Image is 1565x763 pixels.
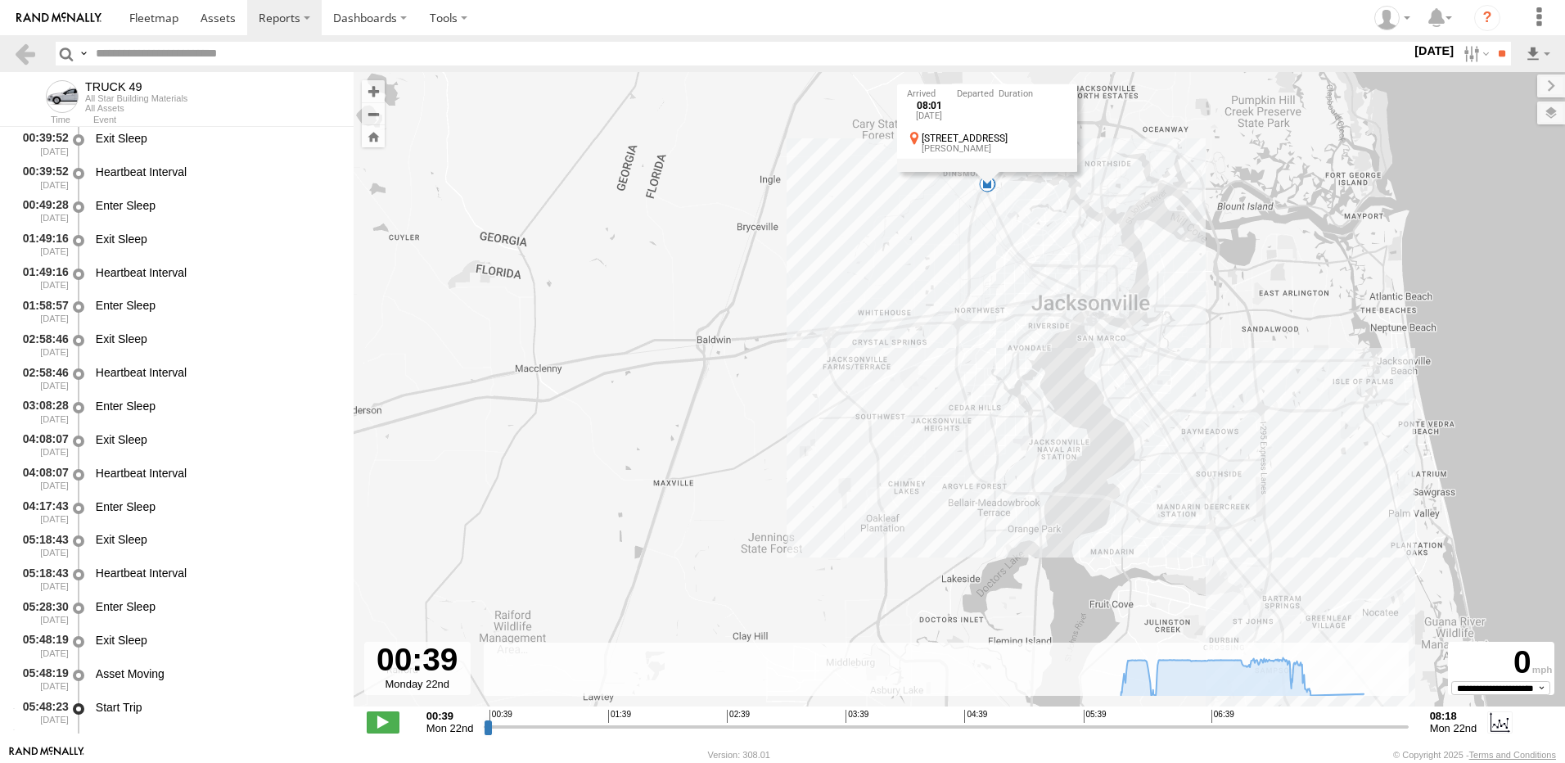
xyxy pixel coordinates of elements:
div: Enter Sleep [96,499,338,514]
div: Heartbeat Interval [96,265,338,280]
div: Exit Sleep [96,532,338,547]
div: All Assets [85,103,187,113]
div: Time [13,116,70,124]
a: Terms and Conditions [1469,750,1556,760]
div: 01:49:16 [DATE] [13,263,70,293]
a: Visit our Website [9,747,84,763]
div: Version: 308.01 [708,750,770,760]
div: Enter Sleep [96,198,338,213]
div: Exit Sleep [96,131,338,146]
div: Thomas Crowe [1369,6,1416,30]
div: 05:48:23 [DATE] [13,698,70,728]
span: 03:39 [846,710,868,723]
span: 00:39 [489,710,512,723]
button: Zoom out [362,102,385,125]
div: 03:08:28 [DATE] [13,396,70,427]
div: All Star Building Materials [85,93,187,103]
label: [DATE] [1411,42,1457,60]
div: 05:48:24 [DATE] [13,731,70,761]
label: Search Filter Options [1457,42,1492,65]
div: Heartbeat Interval [96,466,338,481]
div: Heartbeat Interval [96,566,338,580]
div: 08:01 [907,101,952,111]
div: 0 [1450,644,1552,681]
div: Exit Sleep [96,633,338,648]
i: ? [1474,5,1500,31]
div: 05:18:43 [DATE] [13,563,70,594]
div: 01:49:16 [DATE] [13,229,70,260]
div: 04:17:43 [DATE] [13,497,70,527]
div: 02:58:46 [DATE] [13,363,70,393]
img: rand-logo.svg [16,12,101,24]
div: 04:08:07 [DATE] [13,430,70,460]
div: Asset Parked [96,734,338,748]
div: [PERSON_NAME] [922,144,1067,154]
span: Mon 22nd Sep 2025 [1430,722,1477,734]
button: Zoom Home [362,125,385,147]
div: 02:58:46 [DATE] [13,329,70,359]
div: TRUCK 49 - View Asset History [85,80,187,93]
div: Enter Sleep [96,298,338,313]
strong: 08:18 [1430,710,1477,722]
div: Heartbeat Interval [96,165,338,179]
div: 05:28:30 [DATE] [13,597,70,627]
label: Search Query [77,42,90,65]
label: Export results as... [1524,42,1552,65]
a: Back to previous Page [13,42,37,65]
div: 01:58:57 [DATE] [13,296,70,327]
div: 05:18:43 [DATE] [13,530,70,561]
span: 06:39 [1211,710,1234,723]
div: Exit Sleep [96,332,338,346]
div: 05:48:19 [DATE] [13,664,70,694]
span: 02:39 [727,710,750,723]
div: Asset Moving [96,666,338,681]
div: © Copyright 2025 - [1393,750,1556,760]
div: [STREET_ADDRESS] [922,133,1067,144]
div: Event [93,116,354,124]
span: 05:39 [1084,710,1107,723]
span: Mon 22nd Sep 2025 [426,722,474,734]
div: Exit Sleep [96,232,338,246]
div: Exit Sleep [96,432,338,447]
div: 00:39:52 [DATE] [13,162,70,192]
label: Play/Stop [367,711,399,733]
span: 01:39 [608,710,631,723]
div: 04:08:07 [DATE] [13,463,70,494]
div: 00:49:28 [DATE] [13,196,70,226]
div: Enter Sleep [96,599,338,614]
button: Zoom in [362,80,385,102]
div: [DATE] [907,111,952,121]
strong: 00:39 [426,710,474,722]
span: 04:39 [964,710,987,723]
div: Enter Sleep [96,399,338,413]
div: 00:39:52 [DATE] [13,129,70,159]
div: 05:48:19 [DATE] [13,630,70,661]
div: Start Trip [96,700,338,715]
div: Heartbeat Interval [96,365,338,380]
